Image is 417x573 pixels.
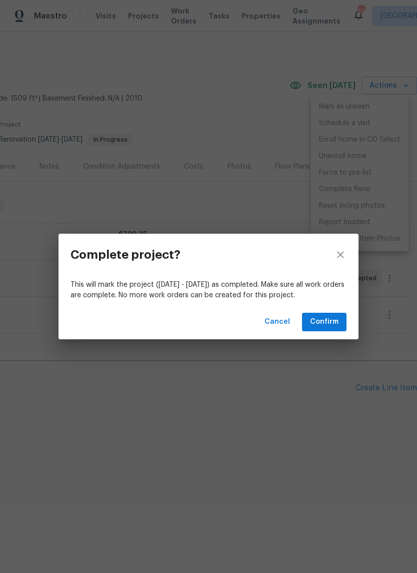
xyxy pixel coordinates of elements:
[70,248,180,262] h3: Complete project?
[70,280,346,301] p: This will mark the project ([DATE] - [DATE]) as completed. Make sure all work orders are complete...
[302,313,346,331] button: Confirm
[264,316,290,328] span: Cancel
[260,313,294,331] button: Cancel
[322,234,358,276] button: close
[310,316,338,328] span: Confirm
